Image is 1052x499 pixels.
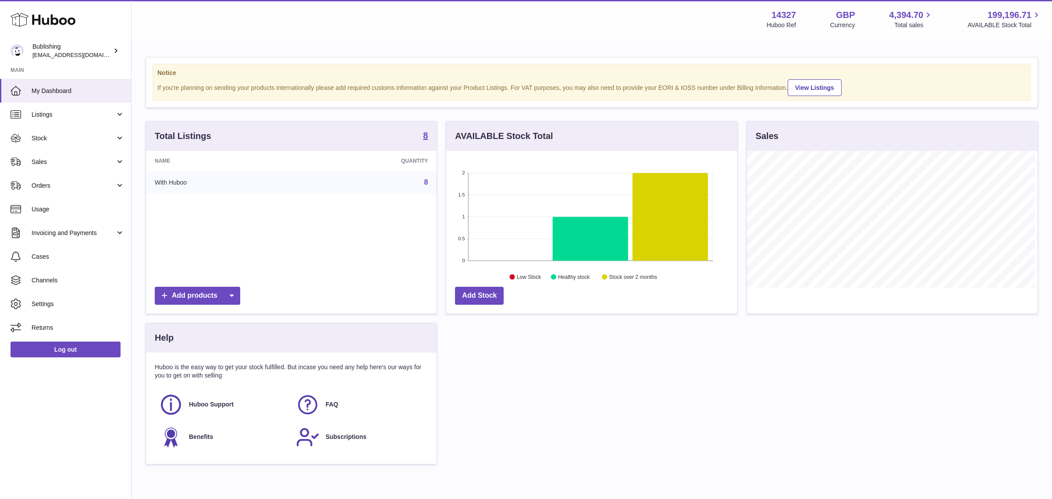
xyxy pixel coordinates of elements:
strong: GBP [836,9,855,21]
span: Returns [32,324,124,332]
a: 8 [423,131,428,142]
h3: Sales [756,130,778,142]
span: Listings [32,110,115,119]
span: Benefits [189,433,213,441]
a: View Listings [788,79,842,96]
text: 0.5 [458,236,465,241]
div: Huboo Ref [767,21,796,29]
img: internalAdmin-14327@internal.huboo.com [11,44,24,57]
text: Low Stock [517,274,541,280]
a: Add products [155,287,240,305]
div: If you're planning on sending your products internationally please add required customs informati... [157,78,1026,96]
span: 199,196.71 [988,9,1031,21]
a: Subscriptions [296,425,424,449]
span: Usage [32,205,124,214]
a: Benefits [159,425,287,449]
h3: AVAILABLE Stock Total [455,130,553,142]
span: AVAILABLE Stock Total [967,21,1041,29]
span: FAQ [326,400,338,409]
a: Log out [11,342,121,357]
span: Invoicing and Payments [32,229,115,237]
a: Huboo Support [159,393,287,417]
strong: Notice [157,69,1026,77]
span: Cases [32,253,124,261]
text: Healthy stock [558,274,590,280]
text: 1.5 [458,192,465,197]
p: Huboo is the easy way to get your stock fulfilled. But incase you need any help here's our ways f... [155,363,428,380]
text: 0 [462,258,465,263]
text: 1 [462,214,465,219]
span: Huboo Support [189,400,234,409]
a: 199,196.71 AVAILABLE Stock Total [967,9,1041,29]
h3: Total Listings [155,130,211,142]
span: Total sales [894,21,933,29]
span: Channels [32,276,124,285]
div: Currency [830,21,855,29]
th: Quantity [299,151,437,171]
h3: Help [155,332,174,344]
th: Name [146,151,299,171]
span: [EMAIL_ADDRESS][DOMAIN_NAME] [32,51,129,58]
div: Bublishing [32,43,111,59]
span: Subscriptions [326,433,366,441]
span: Stock [32,134,115,143]
a: Add Stock [455,287,504,305]
span: Sales [32,158,115,166]
text: 2 [462,170,465,175]
text: Stock over 2 months [609,274,657,280]
span: My Dashboard [32,87,124,95]
a: 4,394.70 Total sales [889,9,934,29]
span: 4,394.70 [889,9,924,21]
span: Settings [32,300,124,308]
td: With Huboo [146,171,299,194]
strong: 8 [423,131,428,140]
a: 8 [424,178,428,186]
strong: 14327 [771,9,796,21]
a: FAQ [296,393,424,417]
span: Orders [32,182,115,190]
